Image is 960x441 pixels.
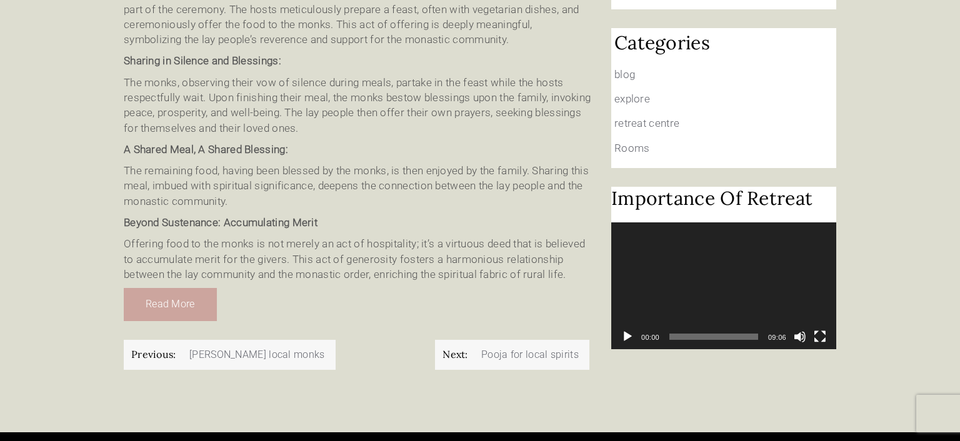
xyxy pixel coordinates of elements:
strong: Beyond Sustenance: Accumulating Merit [124,216,317,229]
span: Next: [439,344,472,365]
div: Video Player [611,222,836,349]
span: Pooja for local spirits [477,344,582,366]
p: The monks, observing their vow of silence during meals, partake in the feast while the hosts resp... [124,75,592,136]
span: Previous: [127,344,180,365]
strong: Sharing in Silence and Blessings: [124,54,281,67]
a: retreat centre [614,117,679,129]
a: Rooms [614,142,650,154]
h2: Importance of retreat [611,187,836,210]
a: Previous: [PERSON_NAME] local monks [124,340,336,370]
strong: A Shared Meal, A Shared Blessing: [124,143,288,156]
h2: Categories [614,31,833,54]
a: blog [614,68,635,81]
span: 00:00 [641,334,659,341]
p: The remaining food, having been blessed by the monks, is then enjoyed by the family. Sharing this... [124,163,592,209]
nav: Posts [124,340,592,370]
a: Next: Pooja for local spirits [435,340,589,370]
a: explore [614,92,650,105]
a: Read More [124,288,217,321]
button: Play [621,330,634,343]
p: Offering food to the monks is not merely an act of hospitality; it’s a virtuous deed that is beli... [124,236,592,282]
span: 09:06 [768,334,786,341]
span: [PERSON_NAME] local monks [186,344,329,366]
button: Mute [794,330,806,343]
button: Fullscreen [814,330,826,343]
